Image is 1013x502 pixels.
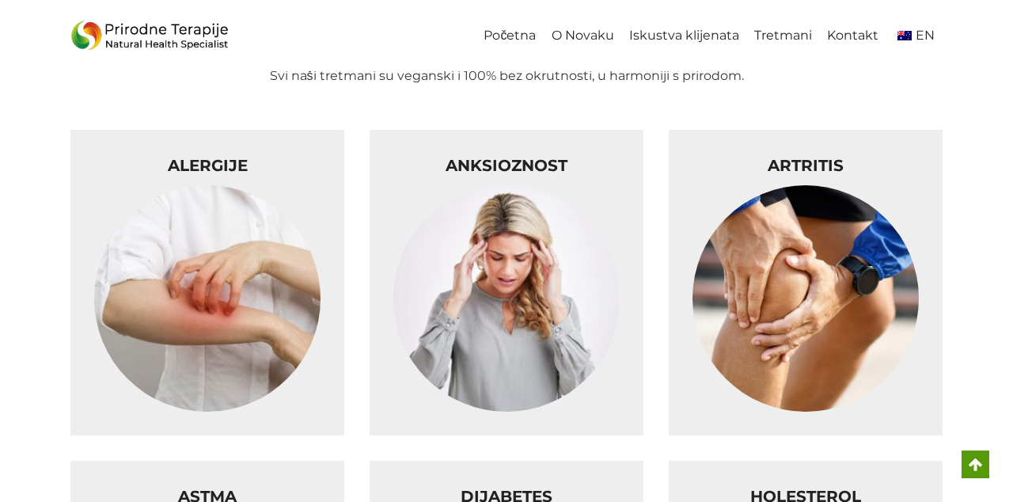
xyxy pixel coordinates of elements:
a: Scroll to top [962,451,989,478]
img: English [897,31,912,40]
img: Prirodne_Terapije_Logo - Prirodne Terapije [70,17,229,55]
a: Iskustva klijenata [621,18,746,54]
img: Alergija-01 - Prirodne Terapije [94,185,321,412]
span: EN [916,28,935,43]
a: Kontakt [820,18,886,54]
nav: Primary Navigation [476,18,943,54]
a: ARTRITIS [768,156,844,175]
a: en_AUEN [886,18,943,54]
a: O Novaku [544,18,621,54]
a: Tretmani [746,18,819,54]
a: ANKSIOZNOST [446,156,567,175]
img: navigating-anxiety - Prirodne Terapije [393,185,620,412]
a: Početna [476,18,544,54]
p: Svi naši tretmani su veganski i 100% bez okrutnosti, u harmoniji s prirodom. [70,66,943,86]
a: ALERGIJE [168,156,248,175]
img: Arthritis 01 - Prirodne Terapije [692,185,919,412]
